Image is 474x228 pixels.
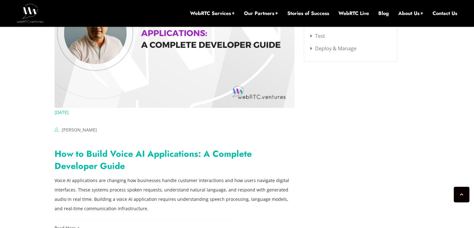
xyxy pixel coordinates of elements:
[244,10,278,17] a: Our Partners
[62,127,97,133] a: [PERSON_NAME]
[55,147,252,172] a: How to Build Voice AI Applications: A Complete Developer Guide
[398,10,423,17] a: About Us
[310,45,357,52] a: Deploy & Manage
[190,10,235,17] a: WebRTC Services
[17,4,43,22] img: WebRTC.ventures
[378,10,389,17] a: Blog
[55,108,69,117] a: [DATE]
[338,10,369,17] a: WebRTC Live
[287,10,329,17] a: Stories of Success
[310,32,325,39] a: Test
[55,176,294,213] p: Voice AI applications are changing how businesses handle customer interactions and how users navi...
[433,10,457,17] a: Contact Us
